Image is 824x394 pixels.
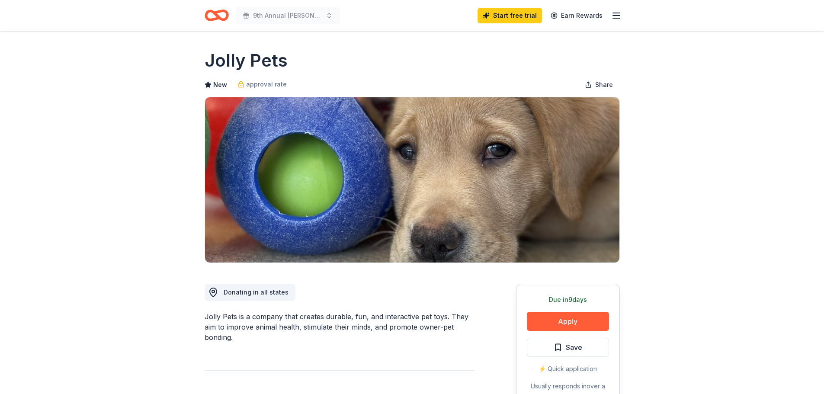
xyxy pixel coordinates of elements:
button: Apply [527,312,609,331]
a: Start free trial [478,8,542,23]
h1: Jolly Pets [205,48,288,73]
div: ⚡️ Quick application [527,364,609,374]
div: Jolly Pets is a company that creates durable, fun, and interactive pet toys. They aim to improve ... [205,311,475,343]
button: Save [527,338,609,357]
button: Share [578,76,620,93]
span: Share [595,80,613,90]
a: Earn Rewards [545,8,608,23]
span: 9th Annual [PERSON_NAME] Memorial Golf Outing [253,10,322,21]
span: approval rate [246,79,287,90]
a: approval rate [237,79,287,90]
div: Due in 9 days [527,295,609,305]
span: Save [566,342,582,353]
a: Home [205,5,229,26]
span: Donating in all states [224,288,289,296]
button: 9th Annual [PERSON_NAME] Memorial Golf Outing [236,7,340,24]
span: New [213,80,227,90]
img: Image for Jolly Pets [205,97,619,263]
